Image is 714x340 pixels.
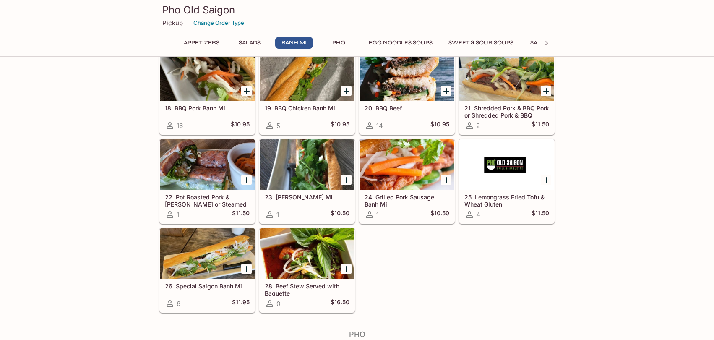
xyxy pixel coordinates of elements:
a: 19. BBQ Chicken Banh Mi5$10.95 [259,50,355,135]
h4: Pho [159,330,555,339]
span: 1 [276,211,279,219]
h5: $10.95 [231,120,250,131]
h5: 21. Shredded Pork & BBQ Pork or Shredded Pork & BBQ Chicken [464,105,549,118]
button: Banh Mi [275,37,313,49]
h5: 20. BBQ Beef [365,105,449,112]
h3: Pho Old Saigon [162,3,552,16]
button: Salads [231,37,268,49]
div: 22. Pot Roasted Pork & Pâté or Steamed Pork Roll & Pâté [160,139,255,190]
h5: $16.50 [331,298,349,309]
a: 20. BBQ Beef14$10.95 [359,50,455,135]
button: Appetizers [179,37,224,49]
h5: 28. Beef Stew Served with Baguette [265,282,349,296]
h5: $11.95 [232,298,250,309]
button: Add 21. Shredded Pork & BBQ Pork or Shredded Pork & BBQ Chicken [541,86,551,96]
button: Add 22. Pot Roasted Pork & Pâté or Steamed Pork Roll & Pâté [241,175,252,185]
button: Add 19. BBQ Chicken Banh Mi [341,86,352,96]
button: Add 25. Lemongrass Fried Tofu & Wheat Gluten [541,175,551,185]
h5: $10.95 [331,120,349,131]
h5: $10.50 [331,209,349,220]
h5: 26. Special Saigon Banh Mi [165,282,250,290]
a: 26. Special Saigon Banh Mi6$11.95 [159,228,255,313]
span: 5 [276,122,280,130]
h5: $10.50 [430,209,449,220]
h5: 23. [PERSON_NAME] Mi [265,194,349,201]
a: 25. Lemongrass Fried Tofu & Wheat Gluten4$11.50 [459,139,555,224]
a: 28. Beef Stew Served with Baguette0$16.50 [259,228,355,313]
button: Add 20. BBQ Beef [441,86,451,96]
div: 24. Grilled Pork Sausage Banh Mi [360,139,454,190]
span: 6 [177,300,180,308]
button: Pho [320,37,357,49]
a: 22. Pot Roasted Pork & [PERSON_NAME] or Steamed Pork Roll & [PERSON_NAME]1$11.50 [159,139,255,224]
span: 2 [476,122,480,130]
h5: $11.50 [532,120,549,131]
h5: 22. Pot Roasted Pork & [PERSON_NAME] or Steamed Pork Roll & [PERSON_NAME] [165,194,250,207]
a: 24. Grilled Pork Sausage Banh Mi1$10.50 [359,139,455,224]
a: 21. Shredded Pork & BBQ Pork or Shredded Pork & BBQ Chicken2$11.50 [459,50,555,135]
div: 23. Pate Banh Mi [260,139,354,190]
div: 20. BBQ Beef [360,50,454,101]
button: Add 26. Special Saigon Banh Mi [241,264,252,274]
h5: $11.50 [232,209,250,220]
p: Pickup [162,19,183,27]
div: 28. Beef Stew Served with Baguette [260,228,354,279]
a: 18. BBQ Pork Banh Mi16$10.95 [159,50,255,135]
div: 21. Shredded Pork & BBQ Pork or Shredded Pork & BBQ Chicken [459,50,554,101]
div: 25. Lemongrass Fried Tofu & Wheat Gluten [459,139,554,190]
button: Add 24. Grilled Pork Sausage Banh Mi [441,175,451,185]
span: 0 [276,300,280,308]
span: 14 [376,122,383,130]
h5: 25. Lemongrass Fried Tofu & Wheat Gluten [464,194,549,207]
button: Sautéed [525,37,563,49]
button: Sweet & Sour Soups [444,37,518,49]
button: Add 28. Beef Stew Served with Baguette [341,264,352,274]
div: 18. BBQ Pork Banh Mi [160,50,255,101]
span: 16 [177,122,183,130]
h5: $11.50 [532,209,549,220]
h5: 19. BBQ Chicken Banh Mi [265,105,349,112]
button: Add 23. Pate Banh Mi [341,175,352,185]
h5: 18. BBQ Pork Banh Mi [165,105,250,112]
h5: 24. Grilled Pork Sausage Banh Mi [365,194,449,207]
h5: $10.95 [430,120,449,131]
button: Change Order Type [190,16,248,29]
span: 1 [376,211,379,219]
span: 4 [476,211,480,219]
div: 26. Special Saigon Banh Mi [160,228,255,279]
div: 19. BBQ Chicken Banh Mi [260,50,354,101]
span: 1 [177,211,179,219]
button: Add 18. BBQ Pork Banh Mi [241,86,252,96]
a: 23. [PERSON_NAME] Mi1$10.50 [259,139,355,224]
button: Egg Noodles Soups [364,37,437,49]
